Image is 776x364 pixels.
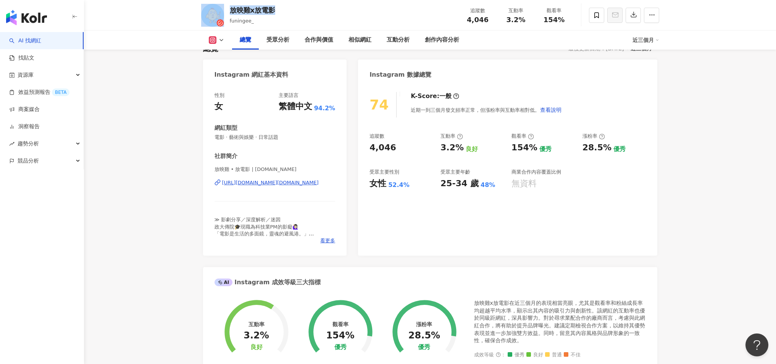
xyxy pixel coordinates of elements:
[334,344,347,351] div: 優秀
[511,169,561,176] div: 商業合作內容覆蓋比例
[215,101,223,113] div: 女
[745,333,768,356] iframe: Help Scout Beacon - Open
[215,92,224,99] div: 性別
[230,18,254,24] span: funingee_
[369,97,389,113] div: 74
[369,178,386,190] div: 女性
[215,217,314,250] span: ≫ 影劇分享／深度解析／迷因 政大傳院🎓現職為科技業PM的影癡🙋🏻‍♀️ 「電影是生活的多面鏡，靈魂的避風港。」 ≫合作邀約歡迎Email或小盒子 本我 @nicolechaooo
[18,66,34,84] span: 資源庫
[314,104,336,113] span: 94.2%
[539,145,552,153] div: 優秀
[18,135,39,152] span: 趨勢分析
[508,352,524,358] span: 優秀
[230,5,276,15] div: 放映雞x放電影
[466,145,478,153] div: 良好
[215,152,237,160] div: 社群簡介
[250,344,263,351] div: 良好
[279,101,312,113] div: 繁體中文
[425,35,459,45] div: 創作內容分析
[240,35,251,45] div: 總覽
[511,133,534,140] div: 觀看率
[582,142,611,154] div: 28.5%
[9,37,41,45] a: searchAI 找網紅
[305,35,333,45] div: 合作與價值
[201,4,224,27] img: KOL Avatar
[540,107,561,113] span: 查看說明
[9,123,40,130] a: 洞察報告
[613,145,626,153] div: 優秀
[502,7,531,14] div: 互動率
[463,7,492,14] div: 追蹤數
[416,321,432,327] div: 漲粉率
[215,124,237,132] div: 網紅類型
[369,142,396,154] div: 4,046
[326,330,354,341] div: 154%
[6,10,47,25] img: logo
[248,321,265,327] div: 互動率
[9,54,34,62] a: 找貼文
[511,142,537,154] div: 154%
[440,133,463,140] div: 互動率
[388,181,410,189] div: 52.4%
[215,134,336,141] span: 電影 · 藝術與娛樂 · 日常話題
[411,102,562,118] div: 近期一到三個月發文頻率正常，但漲粉率與互動率相對低。
[348,35,371,45] div: 相似網紅
[215,278,321,287] div: Instagram 成效等級三大指標
[474,300,646,345] div: 放映雞x放電影在近三個月的表現相當亮眼，尤其是觀看率和粉絲成長率均超越平均水準，顯示出其內容的吸引力與創新性。該網紅的互動率也優於同級距網紅，深具影響力。對於尋求業配合作的廠商而言，考慮與此網紅...
[540,102,562,118] button: 查看說明
[215,179,336,186] a: [URL][DOMAIN_NAME][DOMAIN_NAME]
[507,16,526,24] span: 3.2%
[540,7,569,14] div: 觀看率
[411,92,459,100] div: K-Score :
[215,71,289,79] div: Instagram 網紅基本資料
[369,169,399,176] div: 受眾主要性別
[279,92,298,99] div: 主要語言
[408,330,440,341] div: 28.5%
[526,352,543,358] span: 良好
[440,142,464,154] div: 3.2%
[369,71,431,79] div: Instagram 數據總覽
[632,34,659,46] div: 近三個月
[266,35,289,45] div: 受眾分析
[544,16,565,24] span: 154%
[440,178,479,190] div: 25-34 歲
[244,330,269,341] div: 3.2%
[467,16,489,24] span: 4,046
[320,237,335,244] span: 看更多
[9,106,40,113] a: 商案媒合
[215,166,336,173] span: 放映雞 • 放電影 | [DOMAIN_NAME]
[369,133,384,140] div: 追蹤數
[332,321,348,327] div: 觀看率
[440,169,470,176] div: 受眾主要年齡
[387,35,410,45] div: 互動分析
[564,352,581,358] span: 不佳
[481,181,495,189] div: 48%
[474,352,646,358] div: 成效等級 ：
[222,179,319,186] div: [URL][DOMAIN_NAME][DOMAIN_NAME]
[545,352,562,358] span: 普通
[9,141,15,147] span: rise
[511,178,537,190] div: 無資料
[439,92,452,100] div: 一般
[215,279,233,286] div: AI
[18,152,39,169] span: 競品分析
[582,133,605,140] div: 漲粉率
[9,89,69,96] a: 效益預測報告BETA
[418,344,430,351] div: 優秀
